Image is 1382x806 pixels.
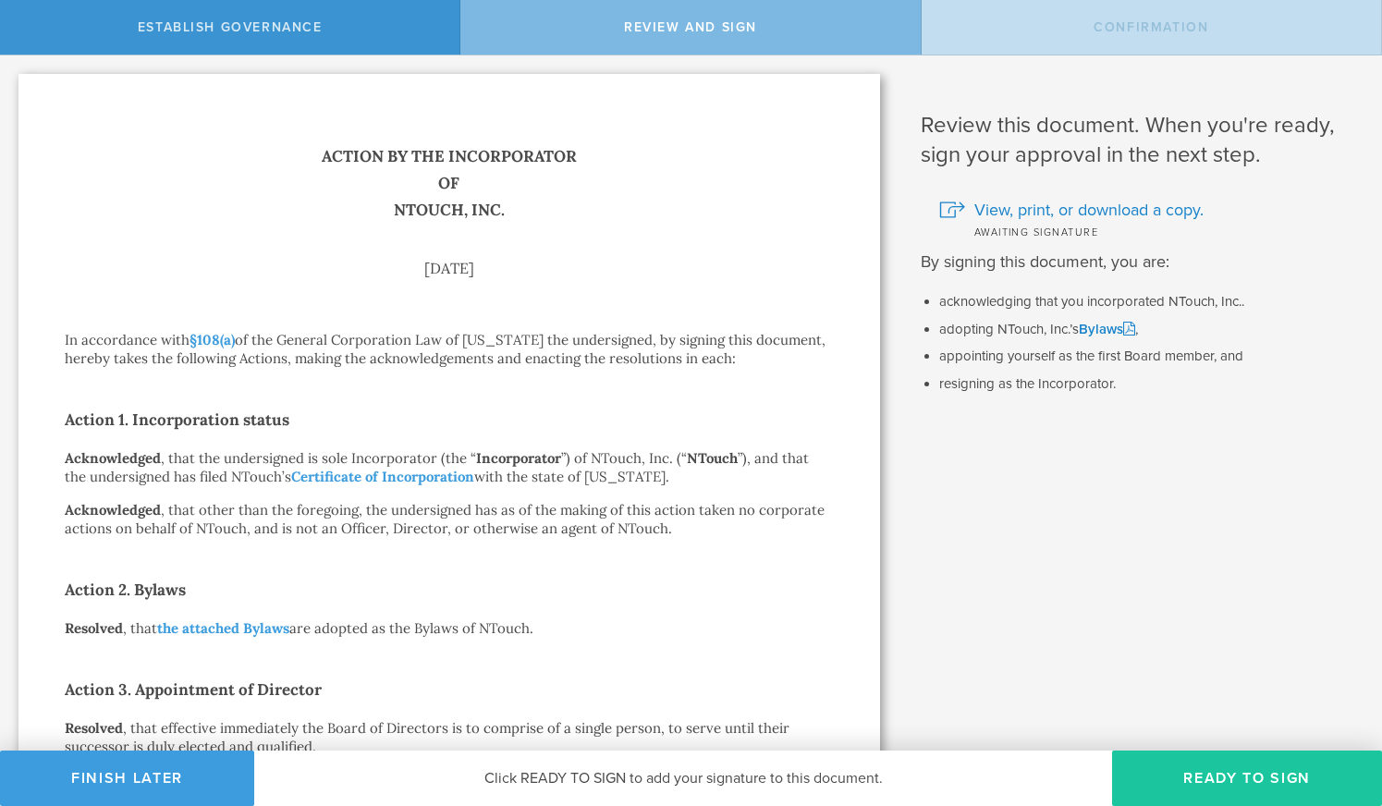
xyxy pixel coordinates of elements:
strong: NTouch [687,449,738,467]
p: By signing this document, you are: [921,250,1354,275]
li: adopting NTouch, Inc.’s , [939,321,1354,339]
span: Confirmation [1094,19,1208,35]
p: , that effective immediately the Board of Directors is to comprise of a single person, to serve u... [65,719,834,756]
span: Establish Governance [138,19,323,35]
button: Ready to Sign [1112,751,1382,806]
p: , that the undersigned is sole Incorporator (the “ ”) of NTouch, Inc. (“ ”), and that the undersi... [65,449,834,486]
h2: Action 3. Appointment of Director [65,675,834,704]
li: acknowledging that you incorporated NTouch, Inc.. [939,293,1354,311]
a: §108(a) [190,331,235,348]
strong: Resolved [65,619,123,637]
h1: Action by the Incorporator of NTouch, Inc. [65,143,834,224]
p: , that other than the foregoing, the undersigned has as of the making of this action taken no cor... [65,501,834,538]
strong: Acknowledged [65,449,161,467]
a: Bylaws [1079,321,1135,337]
span: Review and Sign [624,19,757,35]
h2: Action 2. Bylaws [65,575,834,604]
div: Awaiting signature [939,222,1354,240]
h1: Review this document. When you're ready, sign your approval in the next step. [921,111,1354,170]
p: In accordance with of the General Corporation Law of [US_STATE] the undersigned, by signing this ... [65,331,834,368]
strong: Resolved [65,719,123,737]
a: the attached Bylaws [157,619,289,637]
p: , that are adopted as the Bylaws of NTouch. [65,619,834,638]
a: Certificate of Incorporation [291,468,474,485]
iframe: Chat Widget [1290,662,1382,751]
h2: Action 1. Incorporation status [65,405,834,434]
span: View, print, or download a copy. [974,198,1204,222]
li: appointing yourself as the first Board member, and [939,348,1354,366]
span: Click READY TO SIGN to add your signature to this document. [484,769,883,788]
div: [DATE] [65,261,834,275]
strong: Acknowledged [65,501,161,519]
strong: Incorporator [476,449,561,467]
li: resigning as the Incorporator. [939,375,1354,394]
